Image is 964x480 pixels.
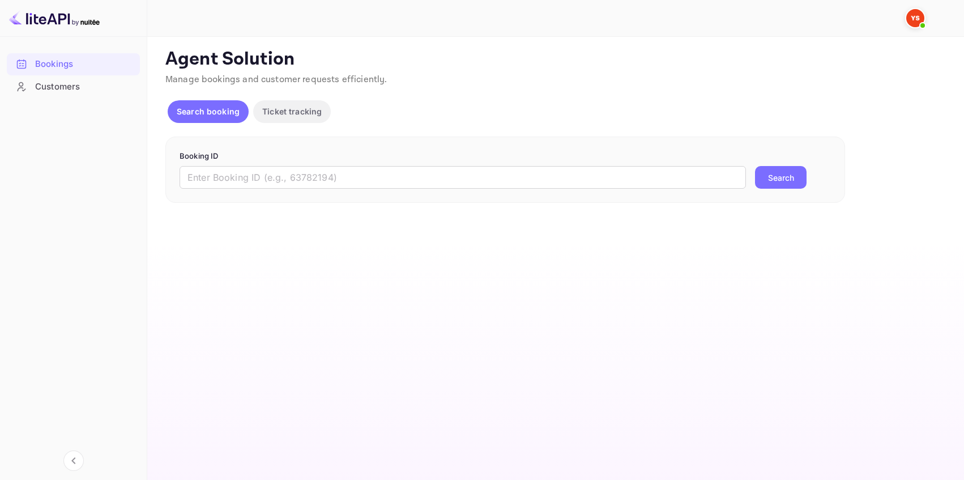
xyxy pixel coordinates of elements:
button: Search [755,166,807,189]
p: Ticket tracking [262,105,322,117]
a: Bookings [7,53,140,74]
p: Agent Solution [165,48,944,71]
div: Bookings [35,58,134,71]
input: Enter Booking ID (e.g., 63782194) [180,166,746,189]
img: Yandex Support [906,9,924,27]
p: Booking ID [180,151,831,162]
a: Customers [7,76,140,97]
p: Search booking [177,105,240,117]
img: LiteAPI logo [9,9,100,27]
div: Customers [7,76,140,98]
div: Bookings [7,53,140,75]
span: Manage bookings and customer requests efficiently. [165,74,387,86]
button: Collapse navigation [63,451,84,471]
div: Customers [35,80,134,94]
